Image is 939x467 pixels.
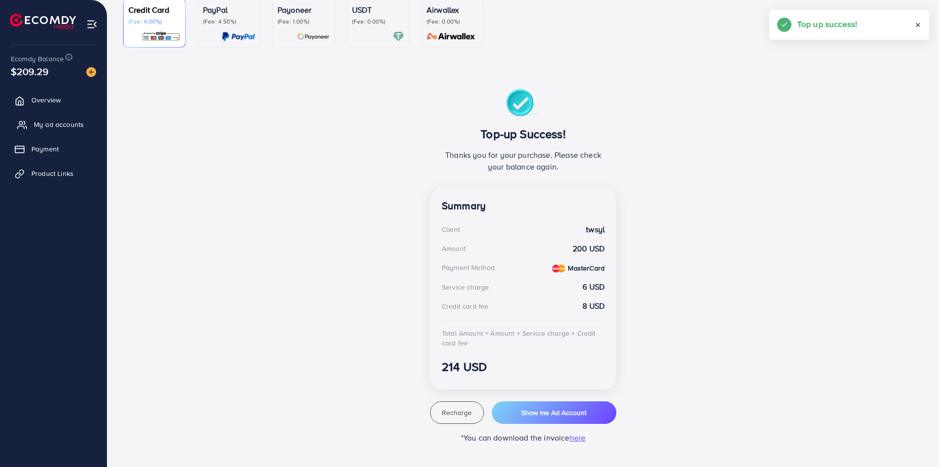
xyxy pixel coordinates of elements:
[352,18,404,25] p: (Fee: 0.00%)
[297,31,330,42] img: card
[278,4,330,16] p: Payoneer
[203,18,255,25] p: (Fee: 4.50%)
[442,408,472,418] span: Recharge
[570,432,586,443] span: here
[34,120,84,129] span: My ad accounts
[128,4,180,16] p: Credit Card
[430,401,484,424] button: Recharge
[278,18,330,25] p: (Fee: 1.00%)
[424,31,479,42] img: card
[568,263,605,273] strong: MasterCard
[583,281,605,293] strong: 6 USD
[586,224,605,235] strong: twsyl
[552,265,565,272] img: credit
[7,164,100,183] a: Product Links
[142,31,180,42] img: card
[86,67,96,77] img: image
[442,328,605,348] div: Total Amount = Amount + Service charge + Credit card fee
[797,18,857,30] h5: Top up success!
[427,4,479,16] p: Airwallex
[222,31,255,42] img: card
[442,127,605,141] h3: Top-up Success!
[86,19,98,30] img: menu
[393,31,404,42] img: card
[7,90,100,110] a: Overview
[442,200,605,212] h4: Summary
[427,18,479,25] p: (Fee: 0.00%)
[442,244,466,253] div: Amount
[442,149,605,172] p: Thanks you for your purchase. Please check your balance again.
[521,408,586,418] span: Show me Ad Account
[430,432,616,443] p: *You can download the invoice
[128,18,180,25] p: (Fee: 4.00%)
[442,360,605,374] h3: 214 USD
[492,401,616,424] button: Show me Ad Account
[442,301,488,311] div: Credit card fee
[442,263,495,272] div: Payment Method
[7,139,100,159] a: Payment
[442,282,489,292] div: Service charge
[10,14,76,29] img: logo
[352,4,404,16] p: USDT
[31,144,59,154] span: Payment
[31,95,61,105] span: Overview
[442,224,460,234] div: Client
[573,243,605,254] strong: 200 USD
[506,89,541,119] img: success
[7,115,100,134] a: My ad accounts
[583,300,605,312] strong: 8 USD
[897,423,932,460] iframe: Chat
[203,4,255,16] p: PayPal
[11,54,64,64] span: Ecomdy Balance
[10,62,49,81] span: $209.29
[31,169,74,178] span: Product Links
